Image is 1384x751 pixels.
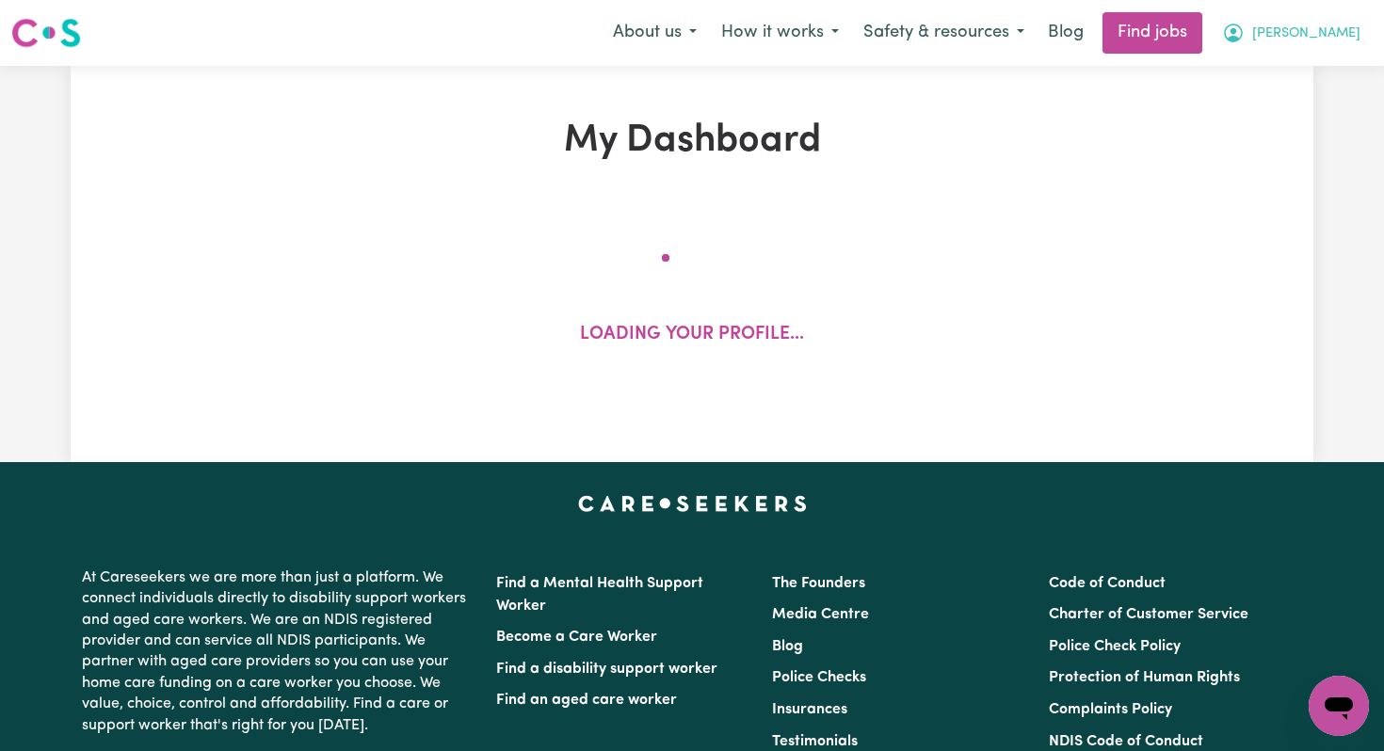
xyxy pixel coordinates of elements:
[1309,676,1369,736] iframe: Button to launch messaging window
[82,560,474,743] p: At Careseekers we are more than just a platform. We connect individuals directly to disability su...
[1049,734,1203,749] a: NDIS Code of Conduct
[772,607,869,622] a: Media Centre
[496,662,717,677] a: Find a disability support worker
[1102,12,1202,54] a: Find jobs
[580,322,804,349] p: Loading your profile...
[496,693,677,708] a: Find an aged care worker
[772,702,847,717] a: Insurances
[851,13,1037,53] button: Safety & resources
[772,639,803,654] a: Blog
[1049,607,1248,622] a: Charter of Customer Service
[289,119,1095,164] h1: My Dashboard
[709,13,851,53] button: How it works
[772,576,865,591] a: The Founders
[1037,12,1095,54] a: Blog
[1252,24,1360,44] span: [PERSON_NAME]
[1210,13,1373,53] button: My Account
[772,734,858,749] a: Testimonials
[601,13,709,53] button: About us
[11,11,81,55] a: Careseekers logo
[496,630,657,645] a: Become a Care Worker
[1049,639,1181,654] a: Police Check Policy
[578,496,807,511] a: Careseekers home page
[11,16,81,50] img: Careseekers logo
[1049,576,1166,591] a: Code of Conduct
[496,576,703,614] a: Find a Mental Health Support Worker
[1049,670,1240,685] a: Protection of Human Rights
[1049,702,1172,717] a: Complaints Policy
[772,670,866,685] a: Police Checks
